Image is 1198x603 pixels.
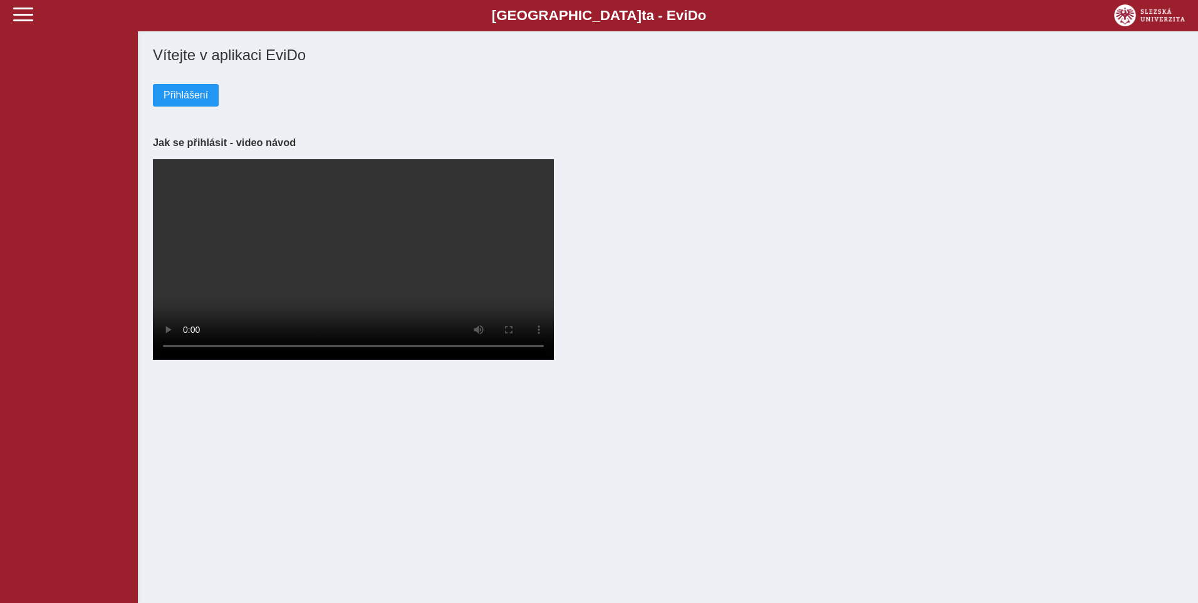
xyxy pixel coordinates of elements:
[38,8,1160,24] b: [GEOGRAPHIC_DATA] a - Evi
[164,90,208,101] span: Přihlášení
[153,159,554,360] video: Your browser does not support the video tag.
[687,8,697,23] span: D
[153,84,219,107] button: Přihlášení
[642,8,646,23] span: t
[698,8,707,23] span: o
[153,46,1183,64] h1: Vítejte v aplikaci EviDo
[1114,4,1185,26] img: logo_web_su.png
[153,137,1183,149] h3: Jak se přihlásit - video návod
